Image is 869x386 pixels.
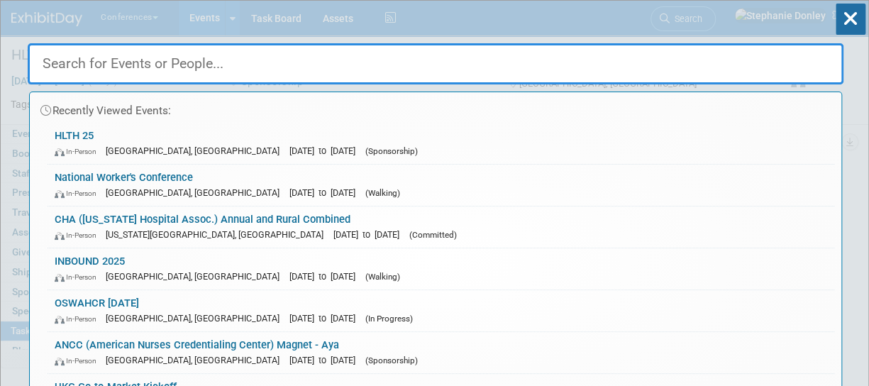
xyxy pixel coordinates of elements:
span: In-Person [55,356,103,365]
div: Recently Viewed Events: [37,92,834,123]
span: [DATE] to [DATE] [289,187,362,198]
input: Search for Events or People... [28,43,843,84]
span: In-Person [55,272,103,282]
a: INBOUND 2025 In-Person [GEOGRAPHIC_DATA], [GEOGRAPHIC_DATA] [DATE] to [DATE] (Walking) [48,248,834,289]
a: HLTH 25 In-Person [GEOGRAPHIC_DATA], [GEOGRAPHIC_DATA] [DATE] to [DATE] (Sponsorship) [48,123,834,164]
span: [DATE] to [DATE] [289,355,362,365]
span: In-Person [55,231,103,240]
span: [DATE] to [DATE] [333,229,406,240]
span: (In Progress) [365,314,413,324]
span: [GEOGRAPHIC_DATA], [GEOGRAPHIC_DATA] [106,355,287,365]
a: OSWAHCR [DATE] In-Person [GEOGRAPHIC_DATA], [GEOGRAPHIC_DATA] [DATE] to [DATE] (In Progress) [48,290,834,331]
span: (Sponsorship) [365,146,418,156]
span: (Committed) [409,230,457,240]
span: [US_STATE][GEOGRAPHIC_DATA], [GEOGRAPHIC_DATA] [106,229,331,240]
a: National Worker's Conference In-Person [GEOGRAPHIC_DATA], [GEOGRAPHIC_DATA] [DATE] to [DATE] (Wal... [48,165,834,206]
span: In-Person [55,314,103,324]
span: [DATE] to [DATE] [289,145,362,156]
span: [GEOGRAPHIC_DATA], [GEOGRAPHIC_DATA] [106,271,287,282]
span: [DATE] to [DATE] [289,271,362,282]
span: In-Person [55,147,103,156]
span: [GEOGRAPHIC_DATA], [GEOGRAPHIC_DATA] [106,187,287,198]
a: CHA ([US_STATE] Hospital Assoc.) Annual and Rural Combined In-Person [US_STATE][GEOGRAPHIC_DATA],... [48,206,834,248]
a: ANCC (American Nurses Credentialing Center) Magnet - Aya In-Person [GEOGRAPHIC_DATA], [GEOGRAPHIC... [48,332,834,373]
span: (Walking) [365,188,400,198]
span: [DATE] to [DATE] [289,313,362,324]
span: (Walking) [365,272,400,282]
span: [GEOGRAPHIC_DATA], [GEOGRAPHIC_DATA] [106,313,287,324]
span: [GEOGRAPHIC_DATA], [GEOGRAPHIC_DATA] [106,145,287,156]
span: In-Person [55,189,103,198]
span: (Sponsorship) [365,355,418,365]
